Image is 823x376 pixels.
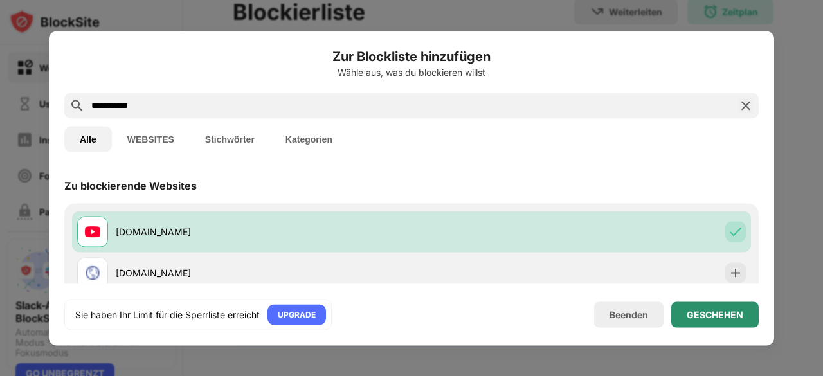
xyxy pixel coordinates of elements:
[190,126,270,152] button: Stichwörter
[112,126,190,152] button: WEBSITES
[64,67,759,77] div: Wähle aus, was du blockieren willst
[738,98,754,113] img: search-close
[75,308,260,321] div: Sie haben Ihr Limit für die Sperrliste erreicht
[270,126,348,152] button: Kategorien
[85,265,100,280] img: favicons
[116,225,411,238] div: [DOMAIN_NAME]
[687,309,743,319] div: GESCHEHEN
[610,309,648,320] div: Beenden
[278,308,316,321] div: UPGRADE
[116,266,411,280] div: [DOMAIN_NAME]
[69,98,85,113] img: search.svg
[85,224,100,239] img: favicons
[64,179,197,192] div: Zu blockierende Websites
[64,46,759,66] h6: Zur Blockliste hinzufügen
[64,126,112,152] button: Alle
